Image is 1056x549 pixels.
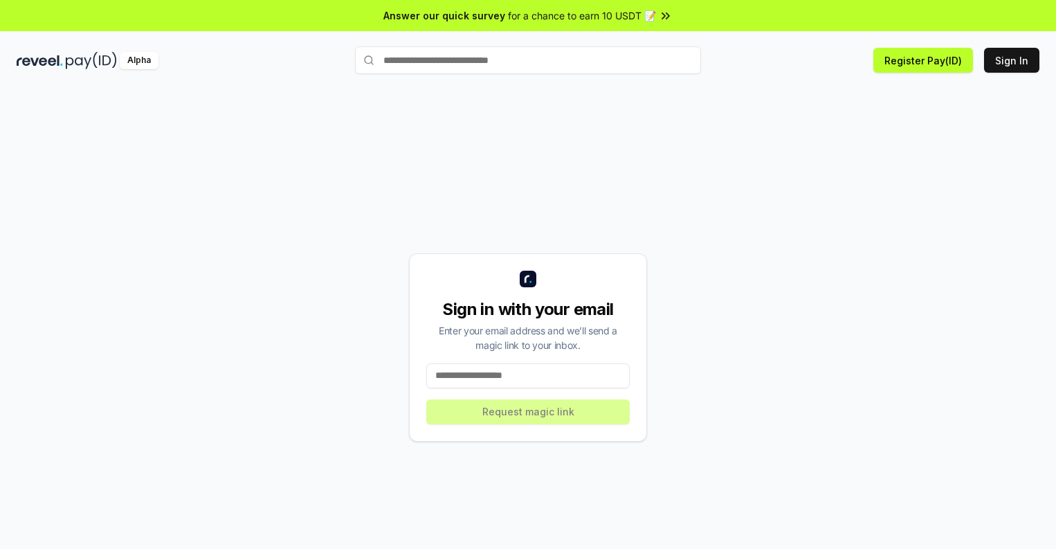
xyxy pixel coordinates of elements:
img: reveel_dark [17,52,63,69]
img: pay_id [66,52,117,69]
div: Alpha [120,52,158,69]
button: Sign In [984,48,1039,73]
div: Sign in with your email [426,298,630,321]
button: Register Pay(ID) [873,48,973,73]
img: logo_small [520,271,536,287]
span: Answer our quick survey [383,8,505,23]
span: for a chance to earn 10 USDT 📝 [508,8,656,23]
div: Enter your email address and we’ll send a magic link to your inbox. [426,323,630,352]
